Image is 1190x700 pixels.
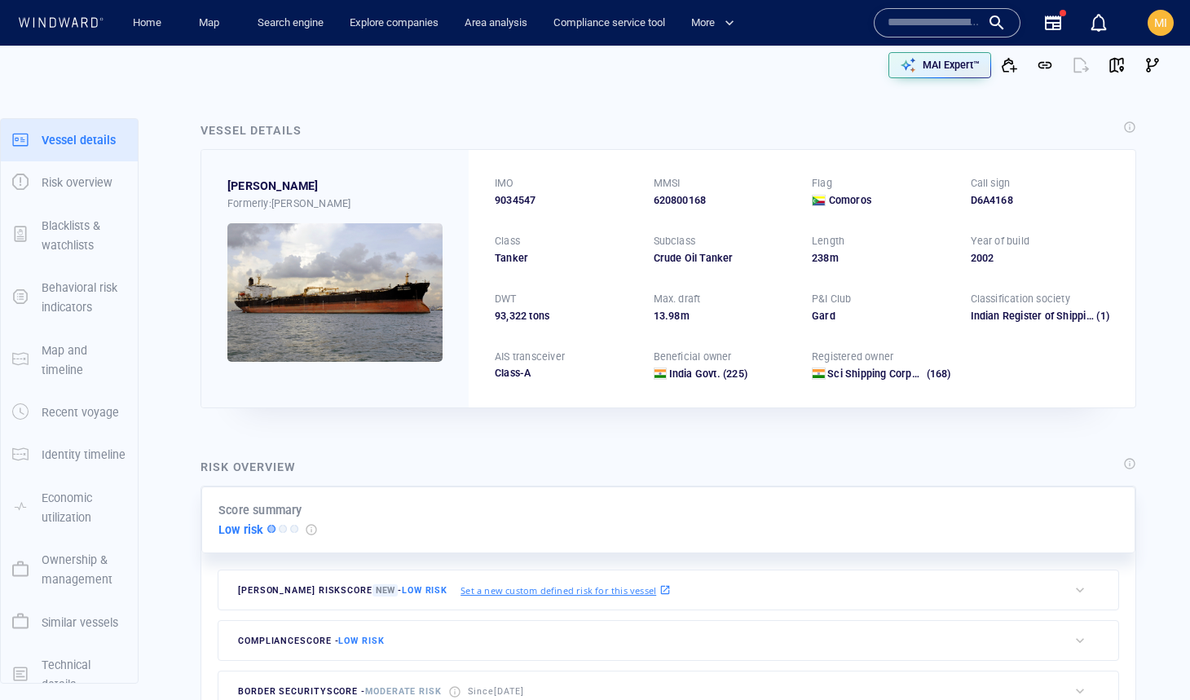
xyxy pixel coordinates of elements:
[669,367,747,381] a: India Govt. (225)
[812,292,852,306] p: P&I Club
[971,292,1070,306] p: Classification society
[1089,13,1108,33] div: Notification center
[365,686,442,697] span: Moderate risk
[669,368,721,380] span: India Govt.
[812,350,893,364] p: Registered owner
[186,9,238,37] button: Map
[654,251,793,266] div: Crude Oil Tanker
[126,9,168,37] a: Home
[721,367,747,381] span: (225)
[227,176,319,196] div: [PERSON_NAME]
[991,47,1027,83] button: Add to vessel list
[654,193,793,208] div: 620800168
[495,367,531,379] span: Class-A
[1,227,138,242] a: Blacklists & watchlists
[665,310,668,322] span: .
[238,686,442,697] span: border security score -
[458,9,534,37] a: Area analysis
[1154,16,1167,29] span: MI
[1,329,138,392] button: Map and timeline
[547,9,672,37] a: Compliance service tool
[812,234,844,249] p: Length
[121,9,173,37] button: Home
[495,234,520,249] p: Class
[654,292,701,306] p: Max. draft
[461,581,671,599] a: Set a new custom defined risk for this vessel
[1,404,138,420] a: Recent voyage
[201,457,296,477] div: Risk overview
[691,14,734,33] span: More
[495,292,517,306] p: DWT
[495,309,634,324] div: 93,322 tons
[827,367,950,381] a: Sci Shipping Corporation Of [GEOGRAPHIC_DATA] (168)
[1094,309,1109,324] span: (1)
[685,9,748,37] button: More
[812,309,951,324] div: Gard
[654,310,665,322] span: 13
[42,445,126,464] p: Identity timeline
[42,655,126,695] p: Technical details
[1,119,138,161] button: Vessel details
[971,309,1095,324] div: Indian Register of Shipping
[495,350,565,364] p: AIS transceiver
[923,367,950,381] span: (168)
[238,584,447,597] span: [PERSON_NAME] risk score -
[1027,47,1063,83] button: Get link
[227,196,443,211] div: Formerly: [PERSON_NAME]
[812,252,830,264] span: 238
[829,193,871,208] span: Comoros
[372,584,398,597] span: New
[227,223,443,362] img: 5905c3503b802b4c7005a708_0
[1,351,138,367] a: Map and timeline
[923,58,980,73] p: MAI Expert™
[1,614,138,629] a: Similar vessels
[1,561,138,577] a: Ownership & management
[192,9,231,37] a: Map
[42,173,112,192] p: Risk overview
[654,350,732,364] p: Beneficial owner
[251,9,330,37] a: Search engine
[42,403,119,422] p: Recent voyage
[42,613,118,632] p: Similar vessels
[1,266,138,329] button: Behavioral risk indicators
[812,176,832,191] p: Flag
[1099,47,1135,83] button: View on map
[461,583,656,597] p: Set a new custom defined risk for this vessel
[468,686,524,697] span: Since [DATE]
[971,176,1011,191] p: Call sign
[42,341,126,381] p: Map and timeline
[1144,7,1177,39] button: MI
[238,636,385,646] span: compliance score -
[42,278,126,318] p: Behavioral risk indicators
[1,131,138,147] a: Vessel details
[1,161,138,204] button: Risk overview
[971,251,1110,266] div: 2002
[1,289,138,305] a: Behavioral risk indicators
[654,176,681,191] p: MMSI
[218,500,302,520] p: Score summary
[668,310,680,322] span: 98
[1,174,138,190] a: Risk overview
[495,176,514,191] p: IMO
[1,434,138,476] button: Identity timeline
[1,477,138,539] button: Economic utilization
[42,488,126,528] p: Economic utilization
[971,193,1110,208] div: D6A4168
[402,585,447,596] span: Low risk
[681,310,690,322] span: m
[42,130,116,150] p: Vessel details
[1,539,138,601] button: Ownership & management
[1,391,138,434] button: Recent voyage
[495,251,634,266] div: Tanker
[827,368,1063,380] span: Sci Shipping Corporation Of India
[1135,47,1170,83] button: Visual Link Analysis
[495,193,535,208] span: 9034547
[338,636,384,646] span: Low risk
[830,252,839,264] span: m
[888,52,991,78] button: MAI Expert™
[343,9,445,37] a: Explore companies
[42,550,126,590] p: Ownership & management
